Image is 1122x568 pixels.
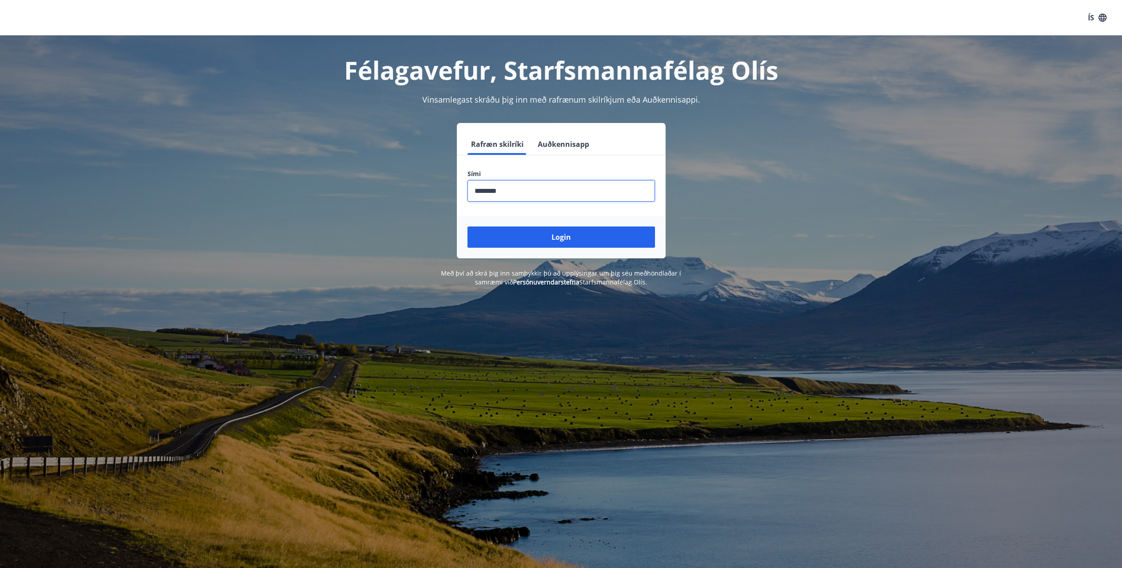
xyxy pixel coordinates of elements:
button: Rafræn skilríki [467,134,527,155]
span: Vinsamlegast skráðu þig inn með rafrænum skilríkjum eða Auðkennisappi. [422,94,700,105]
button: Auðkennisapp [534,134,593,155]
a: Persónuverndarstefna [513,278,579,286]
button: ÍS [1083,10,1111,26]
h1: Félagavefur, Starfsmannafélag Olís [253,53,869,87]
span: Með því að skrá þig inn samþykkir þú að upplýsingar um þig séu meðhöndlaðar í samræmi við Starfsm... [441,269,681,286]
button: Login [467,226,655,248]
label: Sími [467,169,655,178]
